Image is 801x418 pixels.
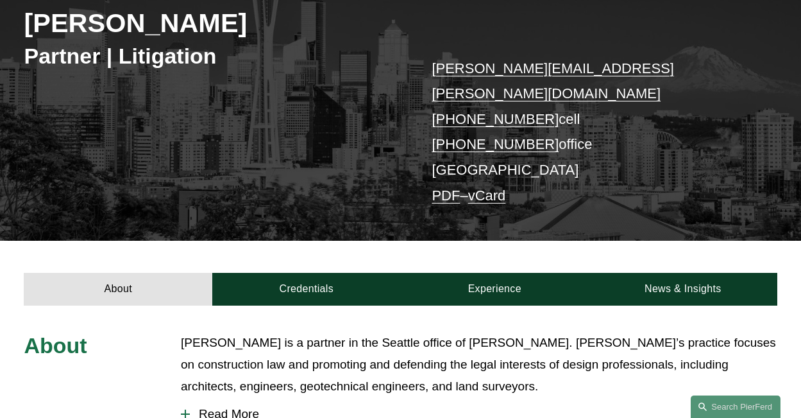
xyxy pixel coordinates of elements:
[432,111,559,127] a: [PHONE_NUMBER]
[432,60,674,102] a: [PERSON_NAME][EMAIL_ADDRESS][PERSON_NAME][DOMAIN_NAME]
[401,273,589,305] a: Experience
[212,273,401,305] a: Credentials
[589,273,777,305] a: News & Insights
[432,136,559,152] a: [PHONE_NUMBER]
[24,42,400,69] h3: Partner | Litigation
[181,332,777,398] p: [PERSON_NAME] is a partner in the Seattle office of [PERSON_NAME]. [PERSON_NAME]’s practice focus...
[24,7,400,39] h2: [PERSON_NAME]
[24,333,87,358] span: About
[468,187,506,204] a: vCard
[691,396,780,418] a: Search this site
[432,56,745,209] p: cell office [GEOGRAPHIC_DATA] –
[24,273,212,305] a: About
[432,187,460,204] a: PDF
